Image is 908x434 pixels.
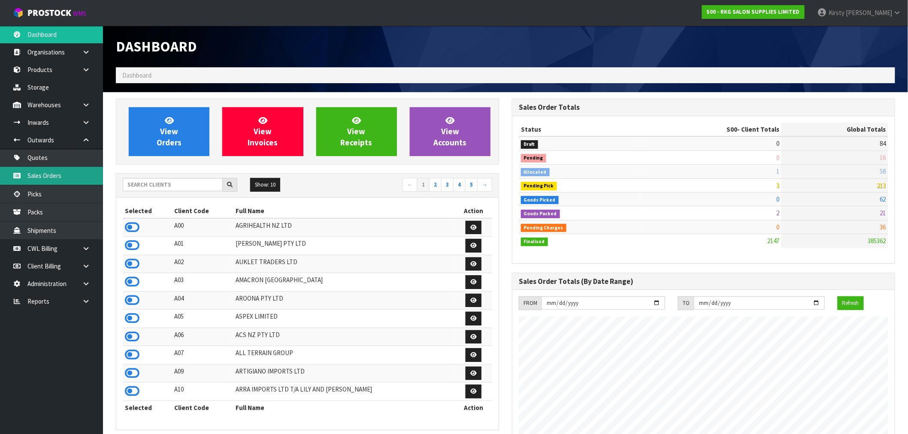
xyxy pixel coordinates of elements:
[172,255,233,273] td: A02
[829,9,844,17] span: Kirsty
[776,154,779,162] span: 0
[477,178,492,192] a: →
[453,178,466,192] a: 4
[417,178,430,192] a: 1
[233,401,455,414] th: Full Name
[172,401,233,414] th: Client Code
[429,178,442,192] a: 2
[767,237,779,245] span: 2147
[521,154,546,163] span: Pending
[702,5,805,19] a: S00 - RKG SALON SUPPLIES LIMITED
[521,238,548,246] span: Finalised
[172,237,233,255] td: A01
[172,218,233,237] td: A00
[129,107,209,156] a: ViewOrders
[233,346,455,365] td: ALL TERRAIN GROUP
[433,115,466,148] span: View Accounts
[233,273,455,292] td: AMACRON [GEOGRAPHIC_DATA]
[521,168,550,177] span: Allocated
[846,9,892,17] span: [PERSON_NAME]
[455,401,492,414] th: Action
[222,107,303,156] a: ViewInvoices
[172,364,233,383] td: A09
[172,204,233,218] th: Client Code
[776,181,779,190] span: 3
[868,237,886,245] span: 385362
[172,273,233,292] td: A03
[519,277,888,286] h3: Sales Order Totals (By Date Range)
[250,178,280,192] button: Show: 10
[880,154,886,162] span: 16
[880,223,886,231] span: 36
[519,296,542,310] div: FROM
[233,291,455,310] td: AROONA PTY LTD
[521,140,538,149] span: Draft
[455,204,492,218] th: Action
[172,310,233,328] td: A05
[172,291,233,310] td: A04
[233,237,455,255] td: [PERSON_NAME] PTY LTD
[341,115,372,148] span: View Receipts
[233,218,455,237] td: AGRIHEALTH NZ LTD
[521,182,557,190] span: Pending Pick
[116,37,197,55] span: Dashboard
[641,123,782,136] th: - Client Totals
[122,71,151,79] span: Dashboard
[521,196,559,205] span: Goods Picked
[519,123,641,136] th: Status
[880,209,886,217] span: 21
[314,178,492,193] nav: Page navigation
[27,7,71,18] span: ProStock
[410,107,490,156] a: ViewAccounts
[838,296,864,310] button: Refresh
[316,107,397,156] a: ViewReceipts
[233,310,455,328] td: ASPEX LIMITED
[776,209,779,217] span: 2
[880,139,886,148] span: 84
[233,383,455,401] td: ARRA IMPORTS LTD T/A LILY AND [PERSON_NAME]
[233,255,455,273] td: AUKLET TRADERS LTD
[880,195,886,203] span: 62
[172,328,233,346] td: A06
[776,195,779,203] span: 0
[726,125,737,133] span: S00
[13,7,24,18] img: cube-alt.png
[248,115,278,148] span: View Invoices
[172,346,233,365] td: A07
[233,364,455,383] td: ARTIGIANO IMPORTS LTD
[519,103,888,112] h3: Sales Order Totals
[521,210,560,218] span: Goods Packed
[73,9,86,18] small: WMS
[465,178,478,192] a: 5
[776,167,779,175] span: 1
[123,178,223,191] input: Search clients
[707,8,800,15] strong: S00 - RKG SALON SUPPLIES LIMITED
[172,383,233,401] td: A10
[157,115,182,148] span: View Orders
[441,178,454,192] a: 3
[403,178,418,192] a: ←
[776,139,779,148] span: 0
[678,296,694,310] div: TO
[781,123,888,136] th: Global Totals
[233,204,455,218] th: Full Name
[123,401,172,414] th: Selected
[521,224,566,232] span: Pending Charges
[123,204,172,218] th: Selected
[776,223,779,231] span: 0
[233,328,455,346] td: ACS NZ PTY LTD
[880,167,886,175] span: 58
[877,181,886,190] span: 213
